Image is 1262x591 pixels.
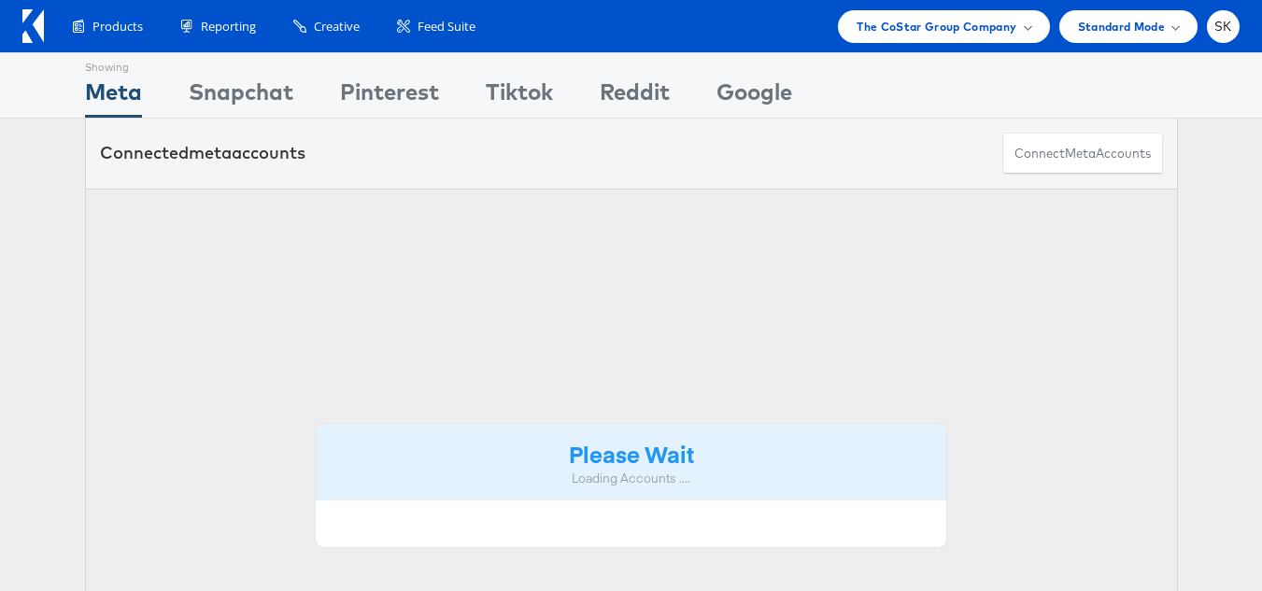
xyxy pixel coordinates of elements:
[600,76,670,118] div: Reddit
[314,18,360,35] span: Creative
[1065,145,1096,162] span: meta
[189,76,293,118] div: Snapchat
[85,76,142,118] div: Meta
[569,438,694,469] strong: Please Wait
[340,76,439,118] div: Pinterest
[716,76,792,118] div: Google
[418,18,475,35] span: Feed Suite
[189,142,232,163] span: meta
[100,141,305,165] div: Connected accounts
[857,17,1016,36] span: The CoStar Group Company
[201,18,256,35] span: Reporting
[1078,17,1165,36] span: Standard Mode
[330,470,933,487] div: Loading Accounts ....
[92,18,143,35] span: Products
[1214,21,1232,33] span: SK
[1002,133,1163,175] button: ConnectmetaAccounts
[486,76,553,118] div: Tiktok
[85,53,142,76] div: Showing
